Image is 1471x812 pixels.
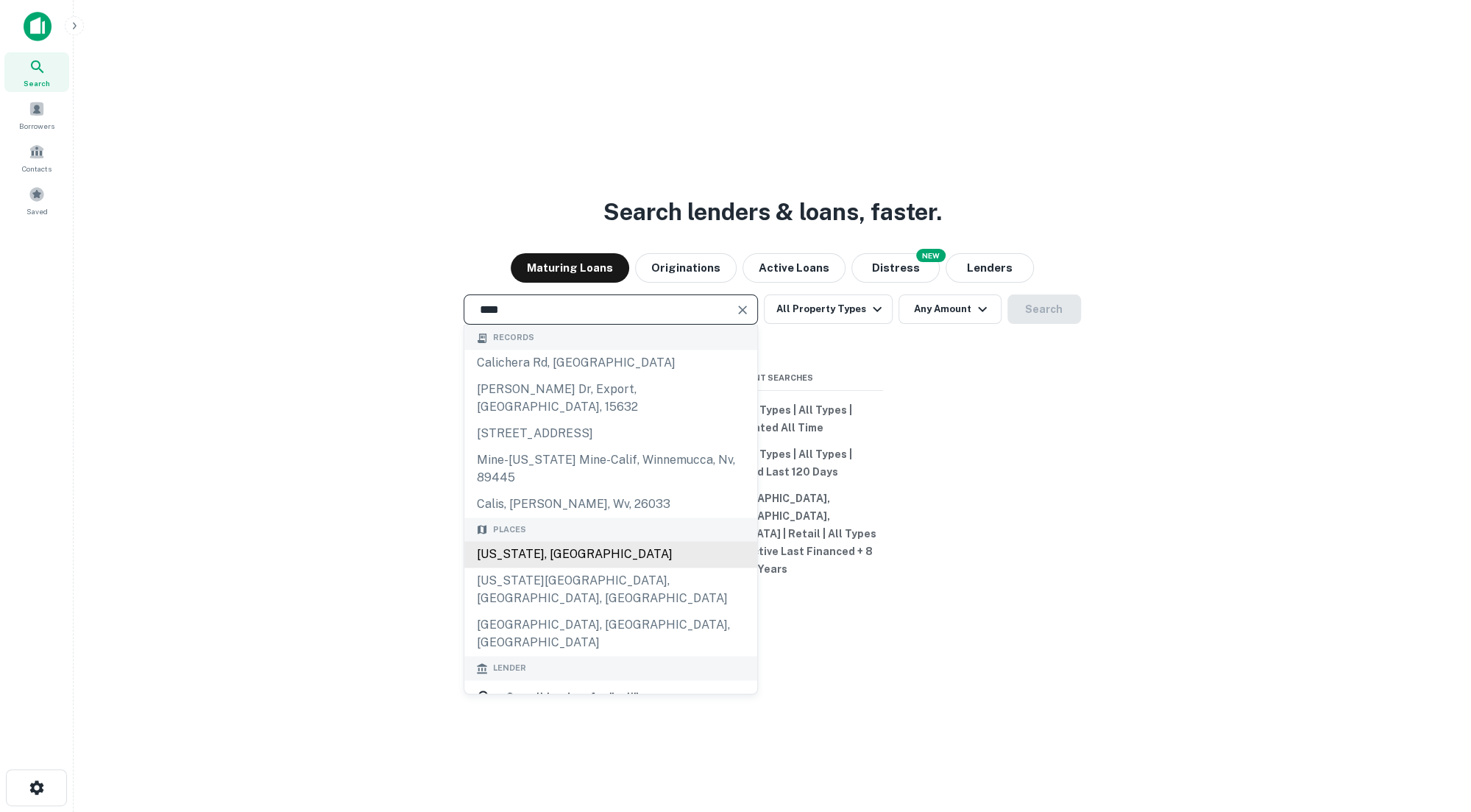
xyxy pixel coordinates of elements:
a: Search [4,52,69,92]
a: Borrowers [4,95,69,135]
span: Search [24,77,50,89]
span: Saved [26,205,48,217]
button: All Property Types [764,294,892,324]
a: Saved [4,180,69,220]
div: [US_STATE], [GEOGRAPHIC_DATA] [464,542,757,568]
div: calichera rd, [GEOGRAPHIC_DATA] [464,350,757,376]
span: Contacts [22,163,52,174]
button: All Property Types | All Types | Originated All Time [662,397,883,441]
div: [US_STATE][GEOGRAPHIC_DATA], [GEOGRAPHIC_DATA], [GEOGRAPHIC_DATA] [464,568,757,612]
h3: Search lenders & loans, faster. [603,194,942,230]
button: Search distressed loans with lien and other non-mortgage details. [851,253,940,283]
button: Lenders [946,253,1034,283]
span: Records [492,332,534,345]
img: capitalize-icon.png [24,12,52,41]
div: [GEOGRAPHIC_DATA], [GEOGRAPHIC_DATA], [GEOGRAPHIC_DATA] [464,612,757,657]
div: [STREET_ADDRESS] [464,420,757,447]
button: Maturing Loans [511,253,629,283]
button: Originations [635,253,737,283]
button: Clear [732,300,753,320]
span: Recent Searches [662,372,883,384]
button: All Property Types | All Types | Originated Last 120 Days [662,441,883,485]
div: mine-[US_STATE] mine-calif, winnemucca, nv, 89445 [464,447,757,491]
button: Active Loans [742,253,846,283]
div: [PERSON_NAME] dr, export, [GEOGRAPHIC_DATA], 15632 [464,376,757,420]
iframe: Chat Widget [1397,694,1471,765]
span: Places [492,523,525,536]
h6: See all lenders for " cali " [506,688,638,706]
button: [GEOGRAPHIC_DATA], [GEOGRAPHIC_DATA], [GEOGRAPHIC_DATA] | Retail | All Types | $5M - $10M | Activ... [662,485,883,582]
a: Contacts [4,138,69,177]
span: Lender [492,663,525,675]
div: calis, [PERSON_NAME], wv, 26033 [464,491,757,518]
button: Any Amount [898,294,1002,324]
div: NEW [916,249,946,262]
span: Borrowers [19,120,54,132]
